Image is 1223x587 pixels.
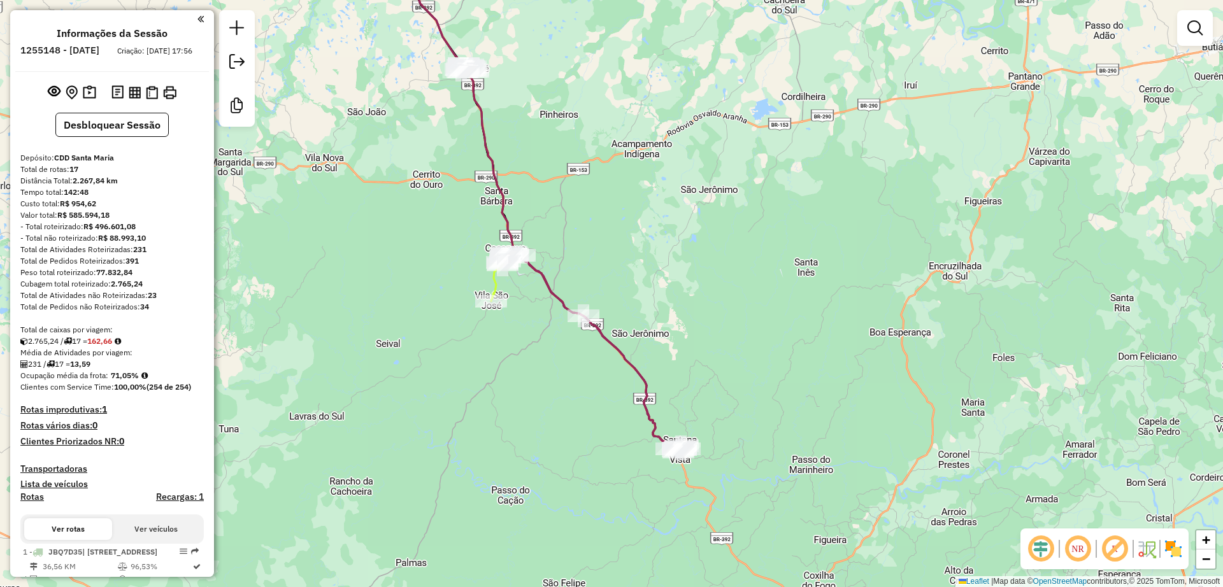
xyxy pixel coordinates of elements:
[20,255,204,267] div: Total de Pedidos Roteirizados:
[118,576,127,583] i: % de utilização da cubagem
[55,113,169,137] button: Desbloquear Sessão
[20,221,204,232] div: - Total roteirizado:
[143,83,161,102] button: Visualizar Romaneio
[1196,549,1215,569] a: Zoom out
[20,244,204,255] div: Total de Atividades Roteirizadas:
[191,548,199,555] em: Rota exportada
[114,382,147,392] strong: 100,00%
[955,576,1223,587] div: Map data © contributors,© 2025 TomTom, Microsoft
[20,232,204,244] div: - Total não roteirizado:
[111,371,139,380] strong: 71,05%
[1026,534,1056,564] span: Ocultar deslocamento
[70,359,90,369] strong: 13,59
[112,45,197,57] div: Criação: [DATE] 17:56
[20,175,204,187] div: Distância Total:
[20,267,204,278] div: Peso total roteirizado:
[87,336,112,346] strong: 162,66
[991,577,993,586] span: |
[48,547,82,556] span: JBQ7D35
[1136,539,1157,559] img: Fluxo de ruas
[80,83,99,103] button: Painel de Sugestão
[180,548,187,555] em: Opções
[20,371,108,380] span: Ocupação média da frota:
[20,324,204,336] div: Total de caixas por viagem:
[73,176,118,185] strong: 2.267,84 km
[1196,530,1215,549] a: Zoom in
[130,560,192,573] td: 96,53%
[98,233,146,243] strong: R$ 88.993,10
[1163,539,1184,559] img: Exibir/Ocultar setores
[490,247,522,260] div: Atividade não roteirizada - MERCADO DA VERA
[20,420,204,431] h4: Rotas vários dias:
[193,563,201,570] i: Rota otimizada
[148,290,157,300] strong: 23
[1033,577,1087,586] a: OpenStreetMap
[156,492,204,502] h4: Recargas: 1
[69,164,78,174] strong: 17
[959,577,989,586] a: Leaflet
[130,573,192,586] td: 98,46%
[45,82,63,103] button: Exibir sessão original
[20,492,44,502] a: Rotas
[20,187,204,198] div: Tempo total:
[20,479,204,490] h4: Lista de veículos
[197,11,204,26] a: Clique aqui para minimizar o painel
[115,337,121,345] i: Meta Caixas/viagem: 162,77 Diferença: -0,11
[109,83,126,103] button: Logs desbloquear sessão
[57,27,168,39] h4: Informações da Sessão
[133,244,147,254] strong: 231
[42,560,117,573] td: 36,56 KM
[60,199,96,208] strong: R$ 954,62
[20,209,204,221] div: Valor total:
[20,278,204,290] div: Cubagem total roteirizado:
[83,222,136,231] strong: R$ 496.601,08
[20,337,28,345] i: Cubagem total roteirizado
[46,360,55,368] i: Total de rotas
[126,83,143,101] button: Visualizar relatório de Roteirização
[30,563,38,570] i: Distância Total
[20,152,204,164] div: Depósito:
[161,83,179,102] button: Imprimir Rotas
[20,164,204,175] div: Total de rotas:
[20,347,204,358] div: Média de Atividades por viagem:
[224,49,250,78] a: Exportar sessão
[23,573,29,586] td: /
[20,301,204,313] div: Total de Pedidos não Roteirizados:
[20,382,114,392] span: Clientes com Service Time:
[64,337,72,345] i: Total de rotas
[92,420,97,431] strong: 0
[63,83,80,103] button: Centralizar mapa no depósito ou ponto de apoio
[102,404,107,415] strong: 1
[20,358,204,370] div: 231 / 17 =
[96,267,132,277] strong: 77.832,84
[20,336,204,347] div: 2.765,24 / 17 =
[23,547,157,556] span: 1 -
[111,279,143,288] strong: 2.765,24
[20,404,204,415] h4: Rotas improdutivas:
[119,435,124,447] strong: 0
[1202,532,1210,548] span: +
[24,518,112,540] button: Ver rotas
[82,547,157,556] span: | [STREET_ADDRESS]
[20,45,99,56] h6: 1255148 - [DATE]
[147,382,191,392] strong: (254 de 254)
[20,360,28,368] i: Total de Atividades
[224,15,250,44] a: Nova sessão e pesquisa
[20,198,204,209] div: Custo total:
[64,187,89,197] strong: 142:48
[224,93,250,122] a: Criar modelo
[20,290,204,301] div: Total de Atividades não Roteirizadas:
[1182,15,1208,41] a: Exibir filtros
[30,576,38,583] i: Total de Atividades
[20,436,204,447] h4: Clientes Priorizados NR:
[54,153,114,162] strong: CDD Santa Maria
[141,372,148,379] em: Média calculada utilizando a maior ocupação (%Peso ou %Cubagem) de cada rota da sessão. Rotas cro...
[112,518,200,540] button: Ver veículos
[118,563,127,570] i: % de utilização do peso
[1202,551,1210,567] span: −
[140,302,149,311] strong: 34
[125,256,139,265] strong: 391
[20,463,204,474] h4: Transportadoras
[42,573,117,586] td: 24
